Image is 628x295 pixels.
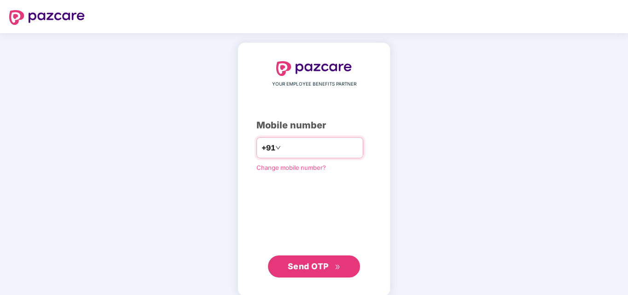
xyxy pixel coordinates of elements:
[256,118,372,133] div: Mobile number
[9,10,85,25] img: logo
[262,142,275,154] span: +91
[276,61,352,76] img: logo
[288,261,329,271] span: Send OTP
[275,145,281,150] span: down
[272,81,356,88] span: YOUR EMPLOYEE BENEFITS PARTNER
[335,264,341,270] span: double-right
[256,164,326,171] a: Change mobile number?
[268,255,360,278] button: Send OTPdouble-right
